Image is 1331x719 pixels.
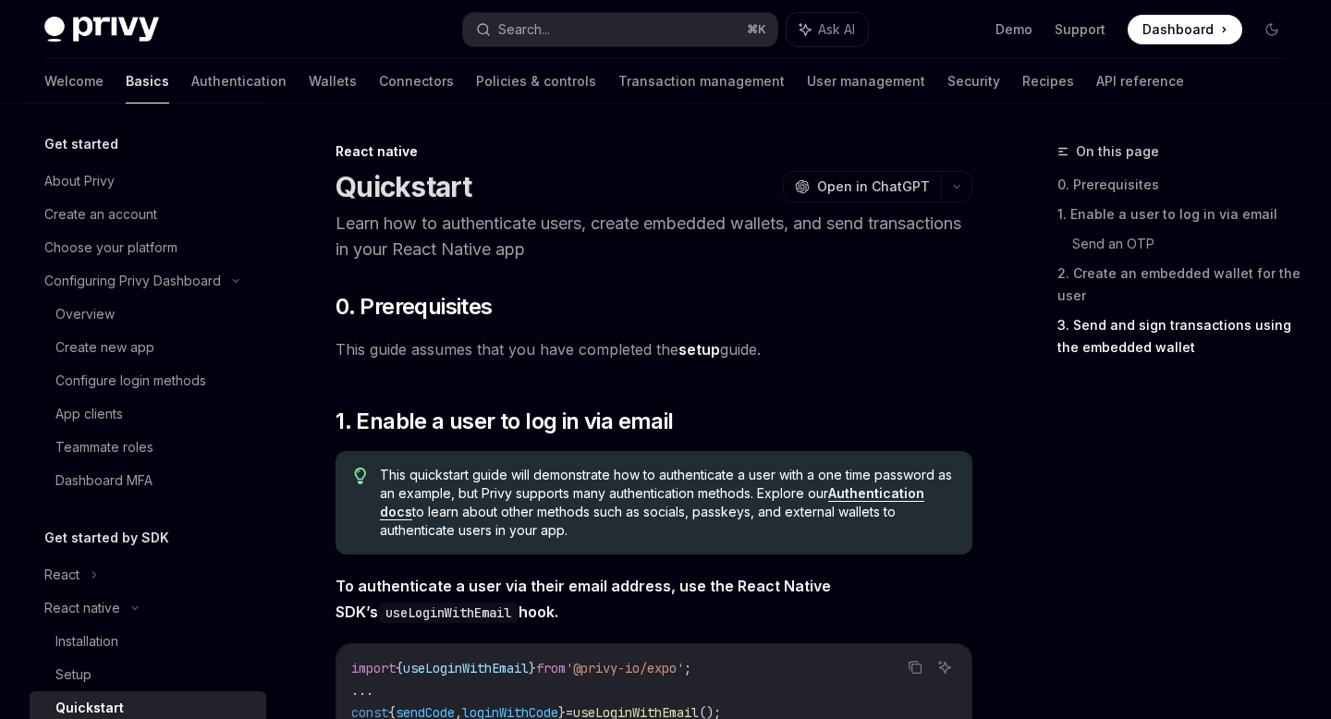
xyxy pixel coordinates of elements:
a: API reference [1096,59,1184,104]
span: Dashboard [1142,20,1214,39]
a: 2. Create an embedded wallet for the user [1057,259,1301,311]
div: Configure login methods [55,370,206,392]
span: This guide assumes that you have completed the guide. [336,336,972,362]
div: Quickstart [55,697,124,719]
strong: To authenticate a user via their email address, use the React Native SDK’s hook. [336,577,831,621]
span: { [396,660,403,676]
a: Overview [30,298,266,331]
div: Create new app [55,336,154,359]
p: Learn how to authenticate users, create embedded wallets, and send transactions in your React Nat... [336,211,972,262]
svg: Tip [354,468,367,484]
div: About Privy [44,170,115,192]
div: Configuring Privy Dashboard [44,270,221,292]
div: React [44,564,79,586]
span: useLoginWithEmail [403,660,529,676]
span: '@privy-io/expo' [566,660,684,676]
div: Create an account [44,203,157,225]
a: Send an OTP [1072,229,1301,259]
button: Open in ChatGPT [783,171,941,202]
span: Open in ChatGPT [817,177,930,196]
a: 3. Send and sign transactions using the embedded wallet [1057,311,1301,362]
a: Basics [126,59,169,104]
a: Transaction management [618,59,785,104]
button: Toggle dark mode [1257,15,1287,44]
button: Ask AI [787,13,868,46]
h5: Get started [44,133,118,155]
div: React native [44,597,120,619]
h1: Quickstart [336,170,472,203]
span: import [351,660,396,676]
div: Search... [498,18,550,41]
a: Security [947,59,1000,104]
div: Setup [55,664,92,686]
a: Welcome [44,59,104,104]
a: Wallets [309,59,357,104]
a: Authentication [191,59,287,104]
a: Create an account [30,198,266,231]
a: Configure login methods [30,364,266,397]
span: This quickstart guide will demonstrate how to authenticate a user with a one time password as an ... [380,466,954,540]
a: About Privy [30,165,266,198]
a: setup [678,340,720,359]
a: Installation [30,625,266,658]
span: 0. Prerequisites [336,292,492,322]
div: Choose your platform [44,237,177,259]
span: On this page [1076,140,1159,163]
code: useLoginWithEmail [378,603,519,623]
a: Support [1055,20,1105,39]
a: 0. Prerequisites [1057,170,1301,200]
a: Connectors [379,59,454,104]
a: App clients [30,397,266,431]
div: Overview [55,303,115,325]
span: ⌘ K [747,22,766,37]
span: from [536,660,566,676]
a: Dashboard MFA [30,464,266,497]
div: Dashboard MFA [55,469,153,492]
h5: Get started by SDK [44,527,169,549]
img: dark logo [44,17,159,43]
div: Installation [55,630,118,652]
div: React native [336,142,972,161]
div: App clients [55,403,123,425]
a: 1. Enable a user to log in via email [1057,200,1301,229]
button: Search...⌘K [463,13,776,46]
a: Choose your platform [30,231,266,264]
button: Ask AI [933,655,957,679]
a: Create new app [30,331,266,364]
a: Policies & controls [476,59,596,104]
button: Copy the contents from the code block [903,655,927,679]
a: Setup [30,658,266,691]
a: Dashboard [1128,15,1242,44]
span: Ask AI [818,20,855,39]
a: Teammate roles [30,431,266,464]
a: User management [807,59,925,104]
span: ... [351,682,373,699]
span: ; [684,660,691,676]
a: Recipes [1022,59,1074,104]
span: } [529,660,536,676]
div: Teammate roles [55,436,153,458]
span: 1. Enable a user to log in via email [336,407,673,436]
a: Demo [995,20,1032,39]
